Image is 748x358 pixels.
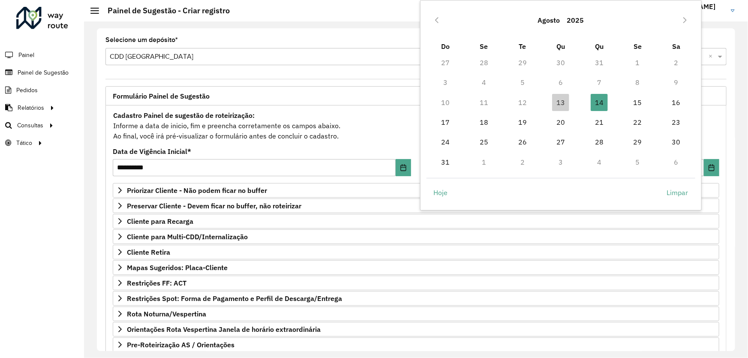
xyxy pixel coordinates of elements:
[113,199,719,213] a: Preservar Cliente - Devem ficar no buffer, não roteirizar
[127,202,301,209] span: Preservar Cliente - Devem ficar no buffer, não roteirizar
[127,218,193,225] span: Cliente para Recarga
[18,103,44,112] span: Relatórios
[591,114,608,131] span: 21
[427,132,465,152] td: 24
[113,245,719,259] a: Cliente Retira
[475,133,493,150] span: 25
[127,249,170,256] span: Cliente Retira
[113,260,719,275] a: Mapas Sugeridos: Placa-Cliente
[113,276,719,290] a: Restrições FF: ACT
[396,159,411,176] button: Choose Date
[475,114,493,131] span: 18
[542,53,580,72] td: 30
[427,152,465,172] td: 31
[657,72,696,92] td: 9
[465,132,503,152] td: 25
[678,13,692,27] button: Next Month
[591,133,608,150] span: 28
[465,93,503,112] td: 11
[580,152,619,172] td: 4
[657,152,696,172] td: 6
[503,152,542,172] td: 2
[113,110,719,141] div: Informe a data de inicio, fim e preencha corretamente os campos abaixo. Ao final, você irá pré-vi...
[542,93,580,112] td: 13
[580,112,619,132] td: 21
[16,86,38,95] span: Pedidos
[16,138,32,147] span: Tático
[580,132,619,152] td: 28
[465,112,503,132] td: 18
[127,280,186,286] span: Restrições FF: ACT
[534,10,563,30] button: Choose Month
[127,341,234,348] span: Pre-Roteirização AS / Orientações
[619,112,657,132] td: 22
[595,42,604,51] span: Qu
[552,133,569,150] span: 27
[113,307,719,321] a: Rota Noturna/Vespertina
[519,42,526,51] span: Te
[127,295,342,302] span: Restrições Spot: Forma de Pagamento e Perfil de Descarga/Entrega
[552,94,569,111] span: 13
[503,132,542,152] td: 26
[427,184,455,201] button: Hoje
[503,112,542,132] td: 19
[113,322,719,337] a: Orientações Rota Vespertina Janela de horário extraordinária
[105,35,178,45] label: Selecione um depósito
[514,114,531,131] span: 19
[667,187,688,198] span: Limpar
[657,53,696,72] td: 2
[427,112,465,132] td: 17
[465,53,503,72] td: 28
[634,42,642,51] span: Se
[667,114,685,131] span: 23
[427,72,465,92] td: 3
[503,72,542,92] td: 5
[619,132,657,152] td: 29
[113,183,719,198] a: Priorizar Cliente - Não podem ficar no buffer
[113,146,191,156] label: Data de Vigência Inicial
[18,51,34,60] span: Painel
[99,6,230,15] h2: Painel de Sugestão - Criar registro
[629,94,646,111] span: 15
[437,114,454,131] span: 17
[113,111,255,120] strong: Cadastro Painel de sugestão de roteirização:
[672,42,680,51] span: Sa
[442,42,450,51] span: Do
[709,51,716,62] span: Clear all
[556,42,565,51] span: Qu
[18,68,69,77] span: Painel de Sugestão
[580,93,619,112] td: 14
[430,13,444,27] button: Previous Month
[127,233,248,240] span: Cliente para Multi-CDD/Internalização
[667,94,685,111] span: 16
[563,10,587,30] button: Choose Year
[427,53,465,72] td: 27
[657,132,696,152] td: 30
[580,72,619,92] td: 7
[480,42,488,51] span: Se
[113,93,210,99] span: Formulário Painel de Sugestão
[704,159,719,176] button: Choose Date
[113,229,719,244] a: Cliente para Multi-CDD/Internalização
[657,112,696,132] td: 23
[127,326,321,333] span: Orientações Rota Vespertina Janela de horário extraordinária
[619,152,657,172] td: 5
[465,152,503,172] td: 1
[113,337,719,352] a: Pre-Roteirização AS / Orientações
[667,133,685,150] span: 30
[657,93,696,112] td: 16
[619,93,657,112] td: 15
[542,152,580,172] td: 3
[619,72,657,92] td: 8
[619,53,657,72] td: 1
[437,133,454,150] span: 24
[427,93,465,112] td: 10
[514,133,531,150] span: 26
[659,184,695,201] button: Limpar
[542,132,580,152] td: 27
[127,310,206,317] span: Rota Noturna/Vespertina
[503,53,542,72] td: 29
[437,153,454,171] span: 31
[542,72,580,92] td: 6
[503,93,542,112] td: 12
